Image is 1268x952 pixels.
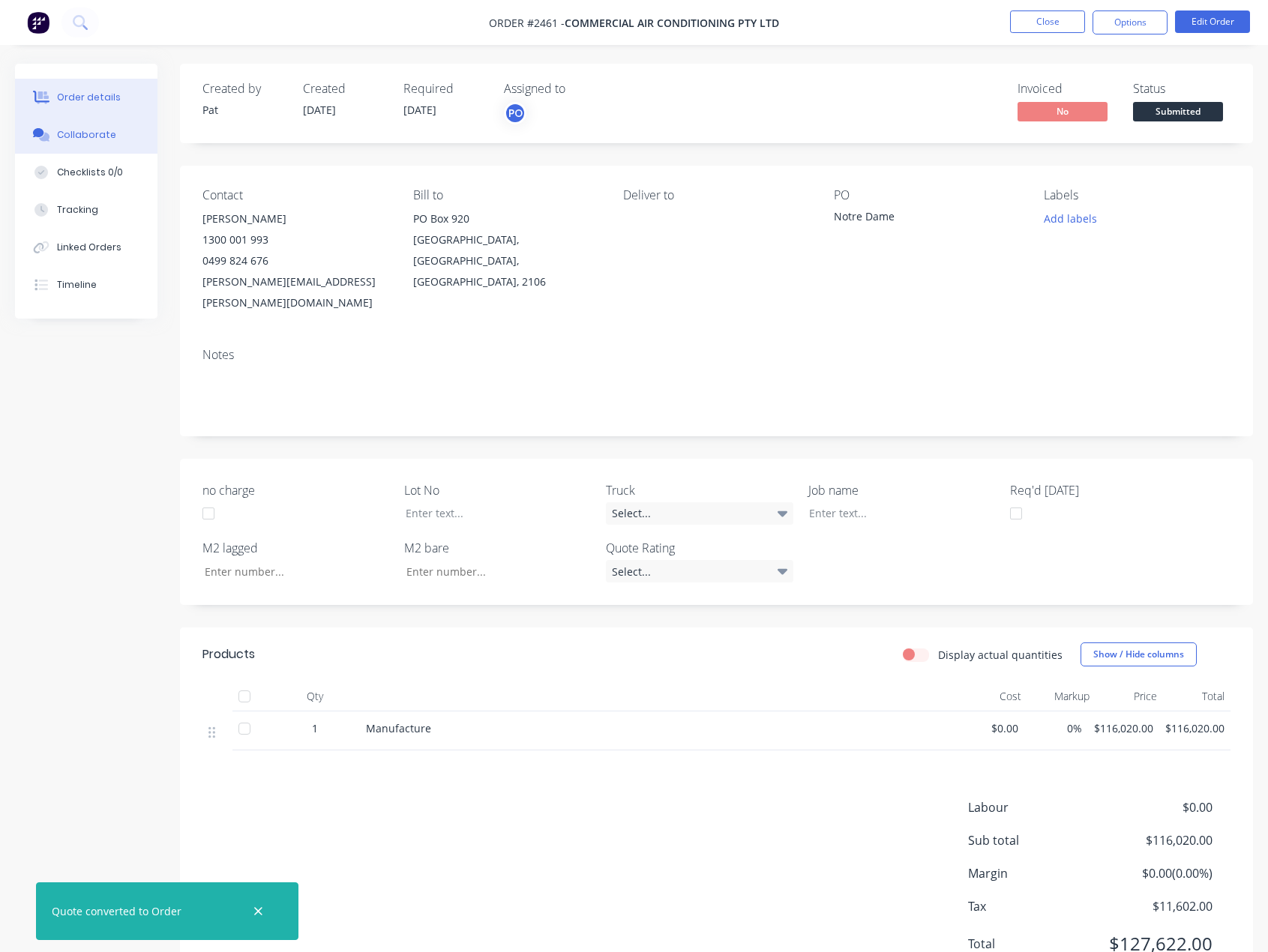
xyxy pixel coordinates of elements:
[57,91,121,104] div: Order details
[202,82,285,96] div: Created by
[968,798,1102,816] span: Labour
[1165,720,1225,736] span: $116,020.00
[504,82,654,96] div: Assigned to
[565,16,779,30] span: Commercial Air Conditioning Pty Ltd
[312,720,318,736] span: 1
[202,208,389,229] div: [PERSON_NAME]
[1133,82,1231,96] div: Status
[606,539,793,557] label: Quote Rating
[1094,720,1153,736] span: $116,020.00
[413,188,600,202] div: Bill to
[938,647,1063,663] label: Display actual quantities
[489,16,565,30] span: Order #2461 -
[606,502,793,525] div: Select...
[1133,102,1223,124] button: Submitted
[15,116,157,154] button: Collaborate
[27,11,49,34] img: Factory
[202,348,1231,362] div: Notes
[202,645,255,663] div: Products
[192,560,390,582] input: Enter number...
[968,831,1102,849] span: Sub total
[1081,642,1197,666] button: Show / Hide columns
[1018,82,1115,96] div: Invoiced
[403,82,486,96] div: Required
[1096,681,1163,711] div: Price
[202,271,389,313] div: [PERSON_NAME][EMAIL_ADDRESS][PERSON_NAME][DOMAIN_NAME]
[202,102,285,118] div: Pat
[968,897,1102,915] span: Tax
[623,188,810,202] div: Deliver to
[202,250,389,271] div: 0499 824 676
[960,681,1027,711] div: Cost
[413,208,600,229] div: PO Box 920
[202,539,390,557] label: M2 lagged
[57,241,121,254] div: Linked Orders
[1102,897,1213,915] span: $11,602.00
[966,720,1018,736] span: $0.00
[1102,798,1213,816] span: $0.00
[1102,831,1213,849] span: $116,020.00
[202,229,389,250] div: 1300 001 993
[1163,681,1231,711] div: Total
[404,481,592,499] label: Lot No
[413,208,600,292] div: PO Box 920[GEOGRAPHIC_DATA], [GEOGRAPHIC_DATA], [GEOGRAPHIC_DATA], 2106
[1010,10,1085,33] button: Close
[1044,188,1231,202] div: Labels
[303,103,336,117] span: [DATE]
[1133,102,1223,121] span: Submitted
[394,560,592,582] input: Enter number...
[834,208,1021,229] div: Notre Dame
[52,903,181,919] div: Quote converted to Order
[1093,10,1168,34] button: Options
[57,278,97,292] div: Timeline
[15,154,157,191] button: Checklists 0/0
[366,721,431,735] span: Manufacture
[15,229,157,266] button: Linked Orders
[834,188,1021,202] div: PO
[968,864,1102,882] span: Margin
[57,128,116,142] div: Collaborate
[1030,720,1083,736] span: 0%
[1018,102,1108,121] span: No
[15,79,157,116] button: Order details
[1027,681,1095,711] div: Markup
[303,82,385,96] div: Created
[606,481,793,499] label: Truck
[808,481,996,499] label: Job name
[202,481,390,499] label: no charge
[202,208,389,313] div: [PERSON_NAME]1300 001 9930499 824 676[PERSON_NAME][EMAIL_ADDRESS][PERSON_NAME][DOMAIN_NAME]
[57,166,123,179] div: Checklists 0/0
[270,681,360,711] div: Qty
[1010,481,1198,499] label: Req'd [DATE]
[413,229,600,292] div: [GEOGRAPHIC_DATA], [GEOGRAPHIC_DATA], [GEOGRAPHIC_DATA], 2106
[15,191,157,229] button: Tracking
[403,103,436,117] span: [DATE]
[504,102,526,124] button: PO
[404,539,592,557] label: M2 bare
[606,560,793,582] div: Select...
[57,203,98,217] div: Tracking
[1036,208,1105,229] button: Add labels
[1102,864,1213,882] span: $0.00 ( 0.00 %)
[202,188,389,202] div: Contact
[15,266,157,304] button: Timeline
[1175,10,1250,33] button: Edit Order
